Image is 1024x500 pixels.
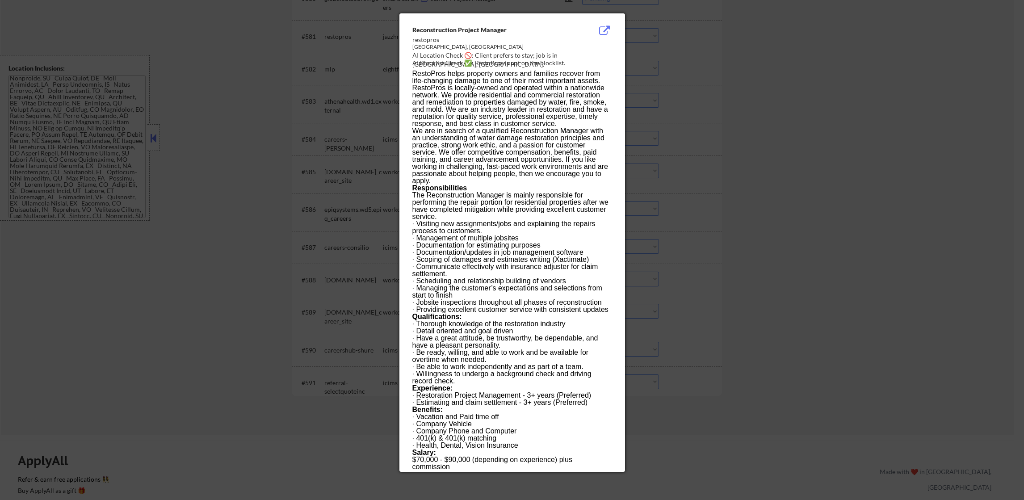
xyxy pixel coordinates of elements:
[412,328,612,335] p: · Detail oriented and goal driven
[412,456,612,471] p: $70,000 - $90,000 (depending on experience) plus commission
[412,320,612,328] p: · Thorough knowledge of the restoration industry
[412,392,612,399] p: · Restoration Project Management - 3+ years (Preferred)
[412,25,567,34] div: Reconstruction Project Manager
[412,349,612,363] p: · Be ready, willing, and able to work and be available for overtime when needed.
[412,263,612,277] p: · Communicate effectively with insurance adjuster for claim settlement.
[412,449,436,456] strong: Salary:
[412,220,612,235] p: · Visiting new assignments/jobs and explaining the repairs process to customers.
[412,435,612,442] p: · 401(k) & 401(k) matching
[412,43,567,51] div: [GEOGRAPHIC_DATA], [GEOGRAPHIC_DATA]
[412,35,567,44] div: restopros
[412,442,612,449] p: · Health, Dental, Vision Insurance
[412,335,612,349] p: · Have a great attitude, be trustworthy, be dependable, and have a pleasant personality.
[412,420,612,428] p: · Company Vehicle
[412,59,616,67] div: AI Blocklist Check ✅: RestoPros is not on the blocklist.
[412,370,612,385] p: · Willingness to undergo a background check and driving record check.
[412,399,612,406] p: · Estimating and claim settlement - 3+ years (Preferred)
[412,256,612,263] p: · Scoping of damages and estimates writing (Xactimate)
[412,306,612,313] p: · Providing excellent customer service with consistent updates
[412,127,612,185] p: We are in search of a qualified Reconstruction Manager with an understanding of water damage rest...
[412,413,612,420] p: · Vacation and Paid time off
[412,192,612,220] p: The Reconstruction Manager is mainly responsible for performing the repair portion for residentia...
[412,184,467,192] strong: Responsibilities
[412,363,612,370] p: · Be able to work independently and as part of a team.
[412,428,612,435] p: · Company Phone and Computer
[412,299,612,306] p: · Jobsite inspections throughout all phases of reconstruction
[412,235,612,242] p: · Management of multiple jobsites
[412,384,453,392] strong: Experience:
[412,70,612,127] p: RestoPros helps property owners and families recover from life-changing damage to one of their mo...
[412,406,443,413] strong: Benefits:
[412,277,612,285] p: · Scheduling and relationship building of vendors
[412,249,612,256] p: · Documentation/updates in job management software
[412,285,612,299] p: · Managing the customer’s expectations and selections from start to finish
[412,313,462,320] strong: Qualifications:
[412,242,612,249] p: · Documentation for estimating purposes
